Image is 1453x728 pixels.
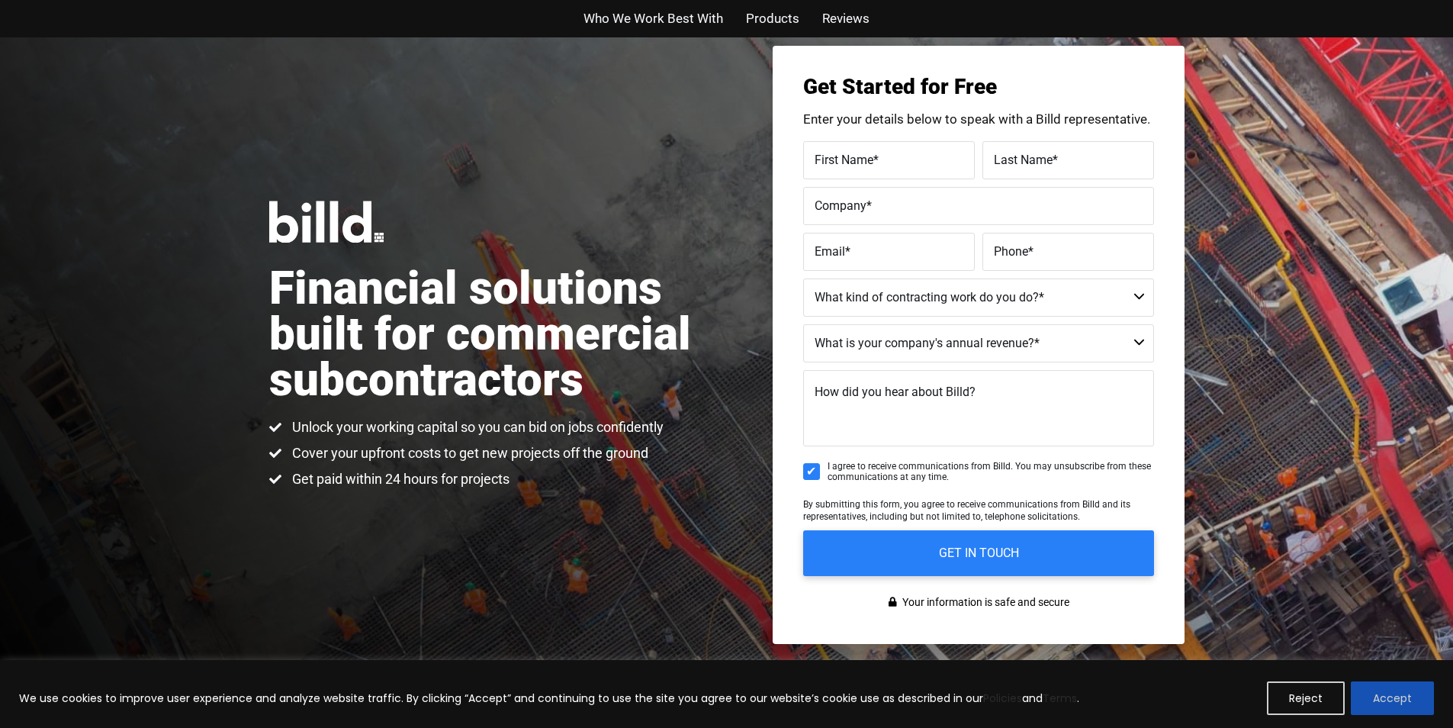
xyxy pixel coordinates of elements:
[828,461,1154,483] span: I agree to receive communications from Billd. You may unsubscribe from these communications at an...
[19,689,1079,707] p: We use cookies to improve user experience and analyze website traffic. By clicking “Accept” and c...
[803,76,1154,98] h3: Get Started for Free
[994,152,1053,166] span: Last Name
[583,8,723,30] a: Who We Work Best With
[803,499,1130,522] span: By submitting this form, you agree to receive communications from Billd and its representatives, ...
[822,8,870,30] a: Reviews
[803,113,1154,126] p: Enter your details below to speak with a Billd representative.
[994,243,1028,258] span: Phone
[983,691,1022,706] a: Policies
[1267,681,1345,715] button: Reject
[288,444,648,462] span: Cover your upfront costs to get new projects off the ground
[288,418,664,436] span: Unlock your working capital so you can bid on jobs confidently
[815,152,873,166] span: First Name
[269,266,727,403] h1: Financial solutions built for commercial subcontractors
[746,8,799,30] a: Products
[815,243,845,258] span: Email
[803,463,820,480] input: I agree to receive communications from Billd. You may unsubscribe from these communications at an...
[815,385,976,399] span: How did you hear about Billd?
[898,591,1069,614] span: Your information is safe and secure
[288,470,510,488] span: Get paid within 24 hours for projects
[1351,681,1434,715] button: Accept
[803,530,1154,576] input: GET IN TOUCH
[1043,691,1077,706] a: Terms
[815,198,866,212] span: Company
